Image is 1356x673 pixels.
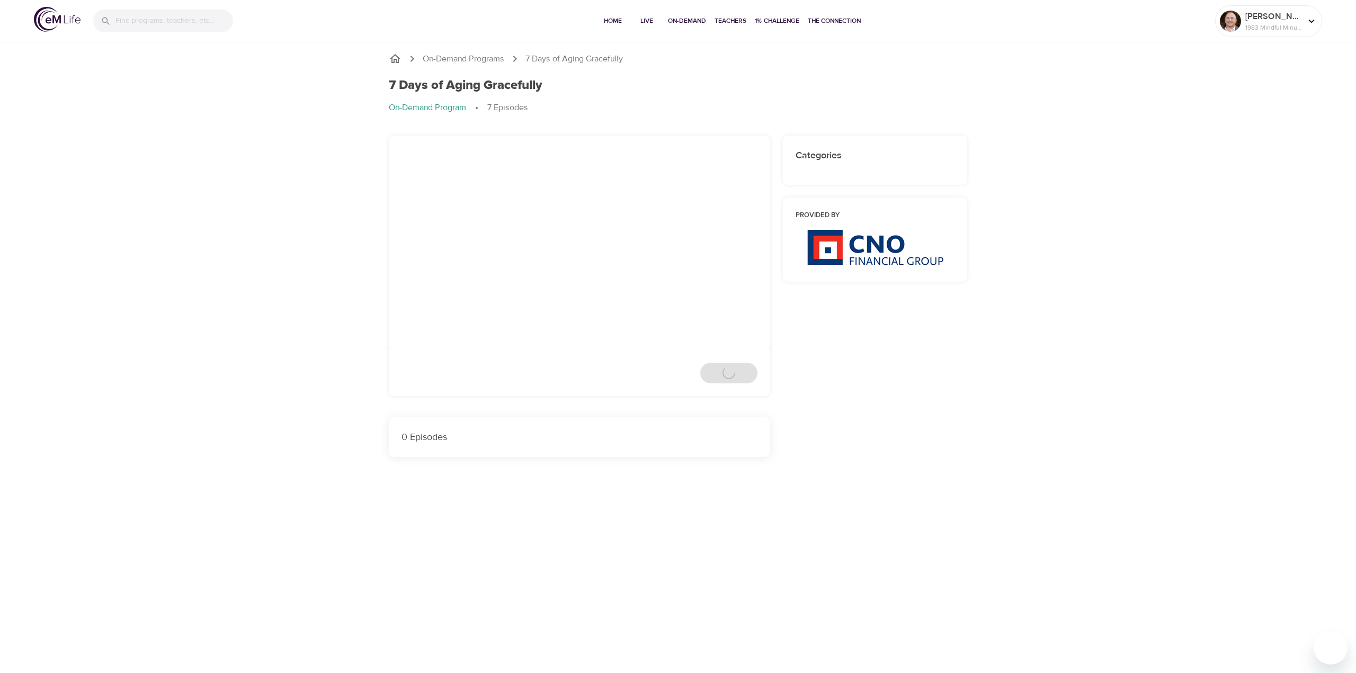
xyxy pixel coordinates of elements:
[389,102,466,114] p: On-Demand Program
[389,78,542,93] h1: 7 Days of Aging Gracefully
[1314,631,1348,665] iframe: Button to launch messaging window
[487,102,528,114] p: 7 Episodes
[389,102,967,114] nav: breadcrumb
[34,7,81,32] img: logo
[1245,23,1301,32] p: 1983 Mindful Minutes
[807,229,943,265] img: CNO%20logo.png
[525,53,623,65] p: 7 Days of Aging Gracefully
[755,15,799,26] span: 1% Challenge
[389,52,967,65] nav: breadcrumb
[796,148,954,164] h6: Categories
[423,53,504,65] a: On-Demand Programs
[115,10,233,32] input: Find programs, teachers, etc...
[668,15,706,26] span: On-Demand
[634,15,659,26] span: Live
[1245,10,1301,23] p: [PERSON_NAME]
[600,15,626,26] span: Home
[796,210,954,221] h6: Provided by
[402,430,757,444] p: 0 Episodes
[808,15,861,26] span: The Connection
[1220,11,1241,32] img: Remy Sharp
[715,15,746,26] span: Teachers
